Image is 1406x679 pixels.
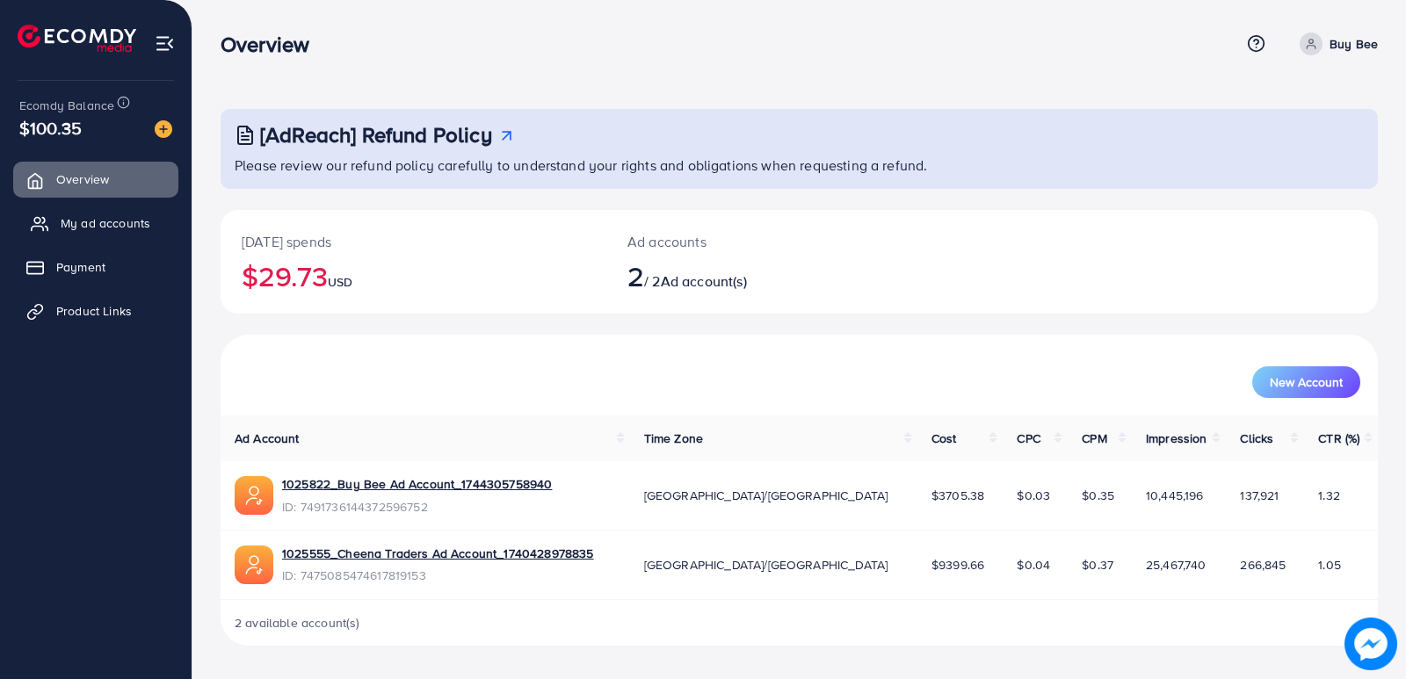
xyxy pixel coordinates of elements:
[1146,430,1207,447] span: Impression
[627,259,874,293] h2: / 2
[260,122,492,148] h3: [AdReach] Refund Policy
[627,231,874,252] p: Ad accounts
[155,120,172,138] img: image
[221,32,323,57] h3: Overview
[644,487,888,504] span: [GEOGRAPHIC_DATA]/[GEOGRAPHIC_DATA]
[13,162,178,197] a: Overview
[1017,487,1050,504] span: $0.03
[282,545,594,562] a: 1025555_Cheena Traders Ad Account_1740428978835
[1082,487,1114,504] span: $0.35
[1146,487,1204,504] span: 10,445,196
[235,476,273,515] img: ic-ads-acc.e4c84228.svg
[1318,556,1341,574] span: 1.05
[56,170,109,188] span: Overview
[1017,430,1040,447] span: CPC
[644,430,703,447] span: Time Zone
[1082,556,1113,574] span: $0.37
[1330,33,1378,54] p: Buy Bee
[235,614,360,632] span: 2 available account(s)
[931,430,957,447] span: Cost
[644,556,888,574] span: [GEOGRAPHIC_DATA]/[GEOGRAPHIC_DATA]
[1318,430,1359,447] span: CTR (%)
[1240,487,1279,504] span: 137,921
[242,231,585,252] p: [DATE] spends
[1344,618,1397,670] img: image
[1017,556,1050,574] span: $0.04
[235,155,1367,176] p: Please review our refund policy carefully to understand your rights and obligations when requesti...
[328,273,352,291] span: USD
[13,249,178,285] a: Payment
[13,206,178,241] a: My ad accounts
[1318,487,1340,504] span: 1.32
[155,33,175,54] img: menu
[19,97,114,114] span: Ecomdy Balance
[282,567,594,584] span: ID: 7475085474617819153
[282,498,552,516] span: ID: 7491736144372596752
[1240,430,1273,447] span: Clicks
[1240,556,1286,574] span: 266,845
[235,545,273,584] img: ic-ads-acc.e4c84228.svg
[1082,430,1106,447] span: CPM
[282,475,552,493] a: 1025822_Buy Bee Ad Account_1744305758940
[18,25,136,52] img: logo
[931,487,984,504] span: $3705.38
[56,302,132,320] span: Product Links
[56,258,105,276] span: Payment
[1293,33,1378,55] a: Buy Bee
[661,271,747,291] span: Ad account(s)
[1146,556,1207,574] span: 25,467,740
[1270,376,1343,388] span: New Account
[13,293,178,329] a: Product Links
[931,556,984,574] span: $9399.66
[627,256,644,296] span: 2
[242,259,585,293] h2: $29.73
[1252,366,1360,398] button: New Account
[19,115,82,141] span: $100.35
[61,214,150,232] span: My ad accounts
[235,430,300,447] span: Ad Account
